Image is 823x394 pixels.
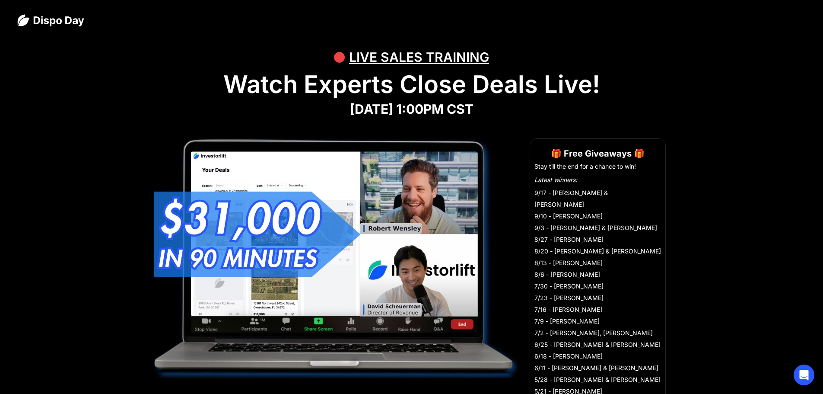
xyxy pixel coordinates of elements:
div: LIVE SALES TRAINING [349,44,489,70]
strong: [DATE] 1:00PM CST [350,101,473,117]
h1: Watch Experts Close Deals Live! [17,70,806,99]
div: Open Intercom Messenger [794,365,814,385]
em: Latest winners: [534,176,577,183]
strong: 🎁 Free Giveaways 🎁 [551,148,645,159]
li: Stay till the end for a chance to win! [534,162,661,171]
